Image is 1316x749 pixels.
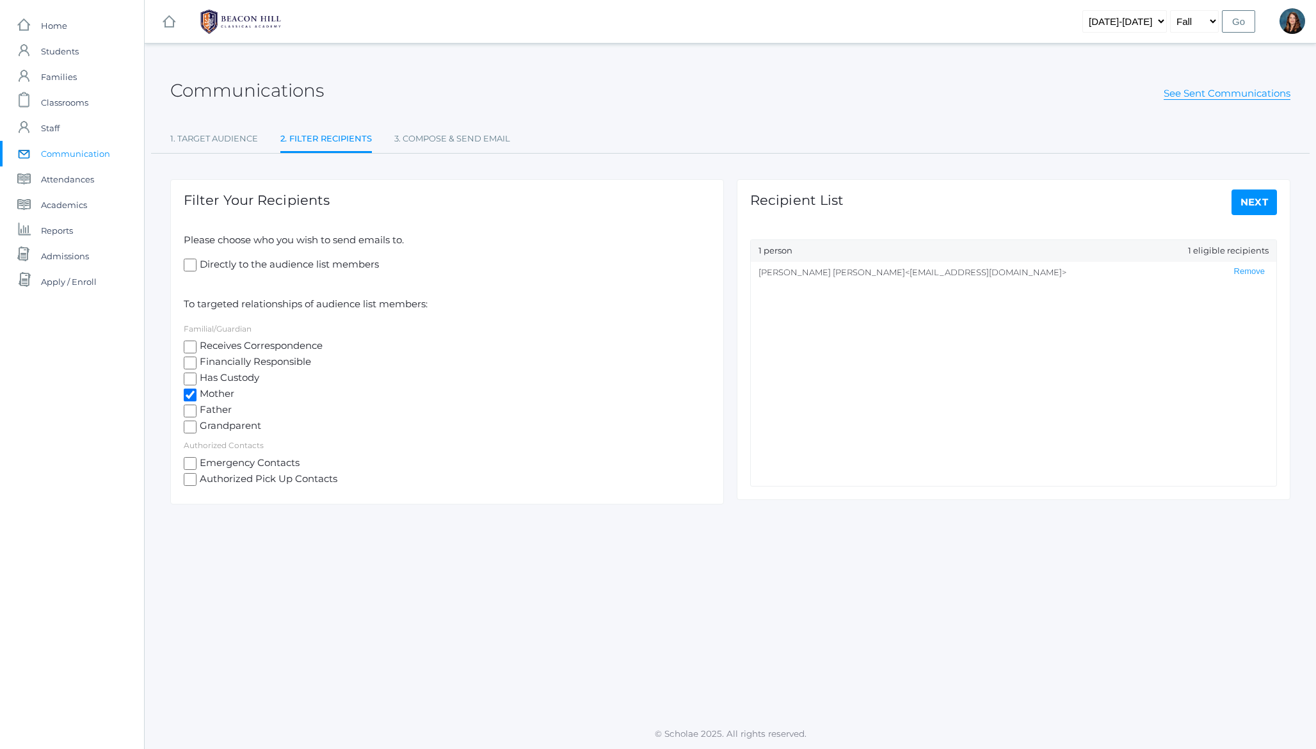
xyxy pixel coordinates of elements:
[758,267,905,277] span: [PERSON_NAME] [PERSON_NAME]
[751,240,1276,262] div: 1 person
[184,421,197,433] input: Grandparent
[41,166,94,192] span: Attendances
[184,405,197,417] input: Father
[41,13,67,38] span: Home
[184,341,197,353] input: Receives Correspondence
[184,357,197,369] input: Financially Responsible
[1280,8,1305,34] div: Heather Mangimelli
[1230,266,1269,277] button: Remove
[41,90,88,115] span: Classrooms
[184,373,197,385] input: Has Custody
[184,193,330,207] h1: Filter Your Recipients
[41,218,73,243] span: Reports
[197,355,311,371] span: Financially Responsible
[41,243,89,269] span: Admissions
[1232,189,1278,215] a: Next
[1188,245,1269,257] span: 1 eligible recipients
[184,324,252,334] label: Familial/Guardian
[184,389,197,401] input: Mother
[170,81,324,101] h2: Communications
[197,257,379,273] span: Directly to the audience list members
[145,727,1316,740] p: © Scholae 2025. All rights reserved.
[193,6,289,38] img: 1_BHCALogos-05.png
[184,297,710,312] p: To targeted relationships of audience list members:
[41,192,87,218] span: Academics
[170,126,258,152] a: 1. Target Audience
[41,269,97,294] span: Apply / Enroll
[1164,87,1290,100] a: See Sent Communications
[750,193,844,207] h1: Recipient List
[197,456,300,472] span: Emergency Contacts
[184,457,197,470] input: Emergency Contacts
[197,387,234,403] span: Mother
[197,419,261,435] span: Grandparent
[905,267,1066,277] span: <[EMAIL_ADDRESS][DOMAIN_NAME]>
[184,233,710,248] p: Please choose who you wish to send emails to.
[184,259,197,271] input: Directly to the audience list members
[41,141,110,166] span: Communication
[184,473,197,486] input: Authorized Pick Up Contacts
[280,126,372,154] a: 2. Filter Recipients
[197,403,232,419] span: Father
[197,371,259,387] span: Has Custody
[394,126,510,152] a: 3. Compose & Send Email
[41,38,79,64] span: Students
[41,64,77,90] span: Families
[184,440,264,450] label: Authorized Contacts
[197,472,337,488] span: Authorized Pick Up Contacts
[197,339,323,355] span: Receives Correspondence
[1222,10,1255,33] input: Go
[41,115,60,141] span: Staff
